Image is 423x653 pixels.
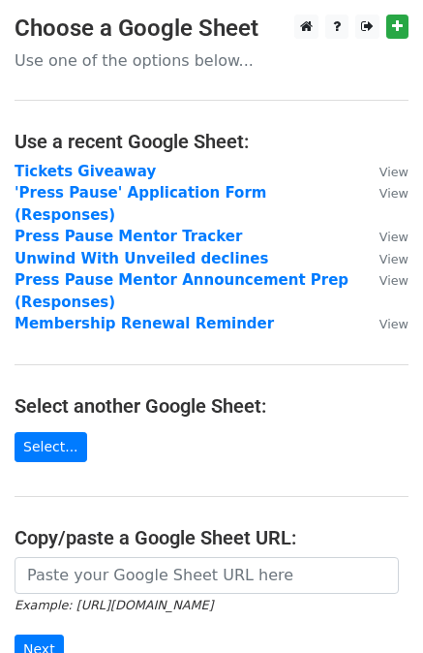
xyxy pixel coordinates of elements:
small: View [379,317,408,331]
a: Press Pause Mentor Announcement Prep (Responses) [15,271,348,311]
h4: Use a recent Google Sheet: [15,130,408,153]
small: View [379,165,408,179]
small: View [379,273,408,288]
a: View [360,184,408,202]
h4: Copy/paste a Google Sheet URL: [15,526,408,549]
input: Paste your Google Sheet URL here [15,557,399,594]
a: Press Pause Mentor Tracker [15,228,242,245]
a: Membership Renewal Reminder [15,315,274,332]
a: View [360,228,408,245]
a: View [360,315,408,332]
small: View [379,186,408,201]
h3: Choose a Google Sheet [15,15,408,43]
a: Select... [15,432,87,462]
a: 'Press Pause' Application Form (Responses) [15,184,266,224]
small: Example: [URL][DOMAIN_NAME] [15,598,213,612]
a: Unwind With Unveiled declines [15,250,268,267]
a: Tickets Giveaway [15,163,156,180]
small: View [379,230,408,244]
small: View [379,252,408,266]
a: View [360,250,408,267]
p: Use one of the options below... [15,50,408,71]
a: View [360,163,408,180]
h4: Select another Google Sheet: [15,394,408,418]
a: View [360,271,408,289]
